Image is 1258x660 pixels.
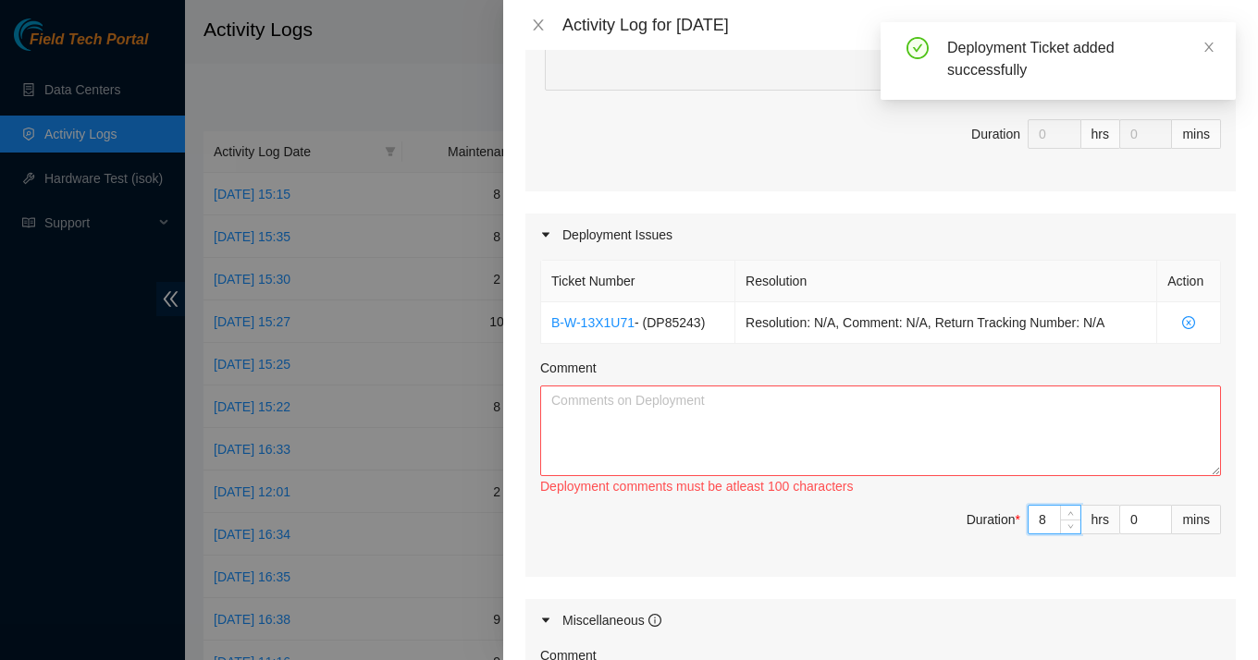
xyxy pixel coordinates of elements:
[540,358,597,378] label: Comment
[541,261,735,302] th: Ticket Number
[971,124,1020,144] div: Duration
[1202,41,1215,54] span: close
[1081,505,1120,534] div: hrs
[1081,119,1120,149] div: hrs
[525,17,551,34] button: Close
[540,615,551,626] span: caret-right
[540,385,1221,476] textarea: Comment
[635,315,705,330] span: - ( DP85243 )
[1157,261,1221,302] th: Action
[735,261,1157,302] th: Resolution
[540,476,1221,496] div: Deployment comments must be atleast 100 characters
[551,315,635,330] a: B-W-13X1U71
[648,614,661,627] span: info-circle
[562,15,1236,35] div: Activity Log for [DATE]
[967,509,1020,530] div: Duration
[531,18,546,32] span: close
[525,214,1236,256] div: Deployment Issues
[1060,519,1080,533] span: Decrease Value
[1066,521,1077,532] span: down
[1060,506,1080,519] span: Increase Value
[1167,316,1210,329] span: close-circle
[735,302,1157,344] td: Resolution: N/A, Comment: N/A, Return Tracking Number: N/A
[540,229,551,240] span: caret-right
[906,37,929,59] span: check-circle
[562,610,661,630] div: Miscellaneous
[1172,505,1221,534] div: mins
[525,599,1236,642] div: Miscellaneous info-circle
[947,37,1214,81] div: Deployment Ticket added successfully
[1172,119,1221,149] div: mins
[1066,507,1077,519] span: up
